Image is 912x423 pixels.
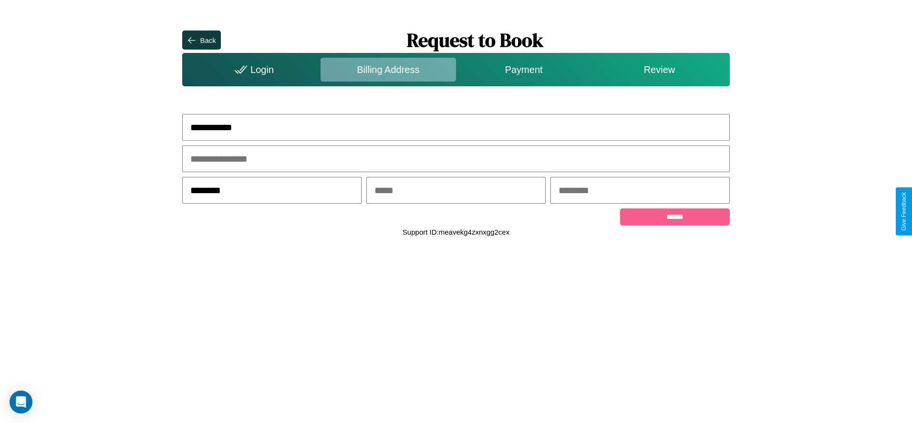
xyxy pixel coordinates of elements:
[200,36,216,44] div: Back
[10,391,32,413] div: Open Intercom Messenger
[591,58,727,82] div: Review
[321,58,456,82] div: Billing Address
[182,31,220,50] button: Back
[221,27,730,53] h1: Request to Book
[185,58,320,82] div: Login
[901,192,907,231] div: Give Feedback
[456,58,591,82] div: Payment
[403,226,509,238] p: Support ID: meavekg4zxnxgg2cex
